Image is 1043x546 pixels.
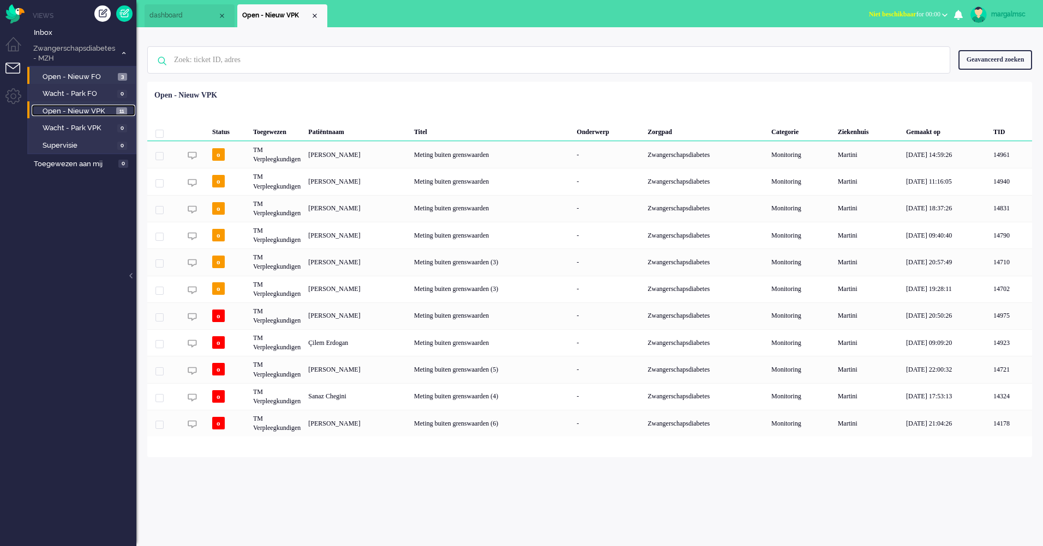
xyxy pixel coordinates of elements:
div: TM Verpleegkundigen [249,248,304,275]
div: Status [208,119,249,141]
span: o [212,202,225,215]
a: margalmsc [968,7,1032,23]
span: o [212,417,225,429]
div: TM Verpleegkundigen [249,383,304,410]
span: 0 [117,142,127,150]
img: ic-search-icon.svg [148,47,176,75]
span: Open - Nieuw VPK [242,11,310,20]
div: Martini [834,276,902,302]
a: Toegewezen aan mij 0 [32,157,136,169]
div: 14702 [990,276,1032,302]
img: ic_chat_grey.svg [188,420,197,429]
div: Zwangerschapsdiabetes [644,383,768,410]
div: TM Verpleegkundigen [249,276,304,302]
div: TM Verpleegkundigen [249,410,304,436]
li: Niet beschikbaarfor 00:00 [862,3,954,27]
div: Martini [834,410,902,436]
a: Inbox [32,26,136,38]
div: Zwangerschapsdiabetes [644,222,768,248]
div: - [573,410,644,436]
div: Meting buiten grenswaarden (5) [410,356,573,383]
div: [DATE] 20:57:49 [902,248,990,275]
div: Martini [834,302,902,329]
a: Open - Nieuw FO 3 [32,70,135,82]
div: Close tab [218,11,226,20]
div: [DATE] 11:16:05 [902,168,990,195]
div: 14975 [990,302,1032,329]
span: 0 [117,124,127,132]
a: Wacht - Park VPK 0 [32,122,135,134]
div: Close tab [310,11,319,20]
div: - [573,302,644,329]
div: Meting buiten grenswaarden (6) [410,410,573,436]
div: Monitoring [768,329,834,356]
div: TM Verpleegkundigen [249,168,304,195]
div: Monitoring [768,356,834,383]
div: [PERSON_NAME] [304,195,410,222]
div: TM Verpleegkundigen [249,195,304,222]
li: Tickets menu [5,63,30,87]
img: avatar [970,7,987,23]
div: 14324 [990,383,1032,410]
span: Supervisie [43,141,115,151]
div: - [573,195,644,222]
div: [DATE] 18:37:26 [902,195,990,222]
a: Wacht - Park FO 0 [32,87,135,99]
span: dashboard [149,11,218,20]
span: 3 [118,73,127,81]
div: 14178 [990,410,1032,436]
li: Views [33,11,136,20]
div: Titel [410,119,573,141]
li: Dashboard [145,4,235,27]
div: Martini [834,141,902,168]
div: [DATE] 17:53:13 [902,383,990,410]
div: [PERSON_NAME] [304,356,410,383]
div: 14721 [147,356,1032,383]
div: Meting buiten grenswaarden [410,222,573,248]
span: o [212,363,225,375]
div: [DATE] 09:09:20 [902,329,990,356]
div: Monitoring [768,276,834,302]
div: Zwangerschapsdiabetes [644,141,768,168]
div: Ziekenhuis [834,119,902,141]
img: ic_chat_grey.svg [188,232,197,241]
div: Monitoring [768,383,834,410]
div: Zorgpad [644,119,768,141]
div: [PERSON_NAME] [304,222,410,248]
div: Meting buiten grenswaarden [410,329,573,356]
div: 14710 [990,248,1032,275]
span: o [212,175,225,187]
div: Monitoring [768,248,834,275]
img: ic_chat_grey.svg [188,312,197,321]
span: Open - Nieuw FO [43,72,115,82]
img: flow_omnibird.svg [5,4,25,23]
div: Open - Nieuw VPK [154,90,217,101]
div: [PERSON_NAME] [304,248,410,275]
div: Meting buiten grenswaarden [410,141,573,168]
div: 14324 [147,383,1032,410]
div: - [573,222,644,248]
div: Zwangerschapsdiabetes [644,248,768,275]
input: Zoek: ticket ID, adres [166,47,935,73]
div: Zwangerschapsdiabetes [644,356,768,383]
img: ic_chat_grey.svg [188,205,197,214]
div: [DATE] 14:59:26 [902,141,990,168]
div: Meting buiten grenswaarden (4) [410,383,573,410]
div: 14831 [147,195,1032,222]
div: - [573,168,644,195]
div: Meting buiten grenswaarden [410,168,573,195]
div: [DATE] 19:28:11 [902,276,990,302]
div: [DATE] 21:04:26 [902,410,990,436]
div: [DATE] 20:50:26 [902,302,990,329]
div: Zwangerschapsdiabetes [644,195,768,222]
div: [PERSON_NAME] [304,276,410,302]
div: TM Verpleegkundigen [249,302,304,329]
div: Martini [834,248,902,275]
div: - [573,141,644,168]
div: - [573,356,644,383]
span: Wacht - Park FO [43,89,115,99]
div: Monitoring [768,222,834,248]
div: 14710 [147,248,1032,275]
div: 14961 [990,141,1032,168]
a: Quick Ticket [116,5,133,22]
